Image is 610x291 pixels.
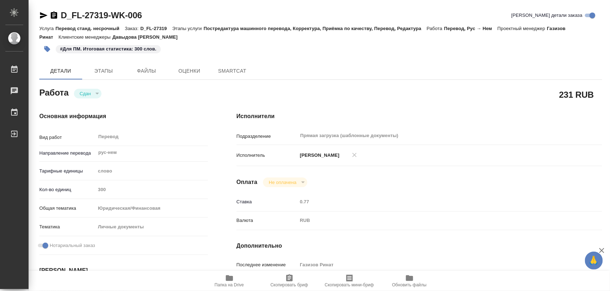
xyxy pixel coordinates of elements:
[95,184,208,195] input: Пустое поле
[297,214,571,227] div: RUB
[129,67,164,76] span: Файлы
[39,266,208,275] h4: [PERSON_NAME]
[559,88,594,101] h2: 231 RUB
[263,178,307,187] div: Сдан
[140,26,172,31] p: D_FL-27319
[267,179,298,185] button: Не оплачена
[95,165,208,177] div: слово
[39,26,55,31] p: Услуга
[39,112,208,121] h4: Основная информация
[86,67,121,76] span: Этапы
[61,10,142,20] a: D_FL-27319-WK-006
[297,260,571,270] input: Пустое поле
[427,26,444,31] p: Работа
[237,242,602,250] h4: Дополнительно
[204,26,427,31] p: Постредактура машинного перевода, Корректура, Приёмка по качеству, Перевод, Редактура
[237,178,258,186] h4: Оплата
[237,217,298,224] p: Валюта
[39,86,69,98] h2: Работа
[113,34,183,40] p: Давыдова [PERSON_NAME]
[271,282,308,287] span: Скопировать бриф
[125,26,140,31] p: Заказ:
[39,223,95,231] p: Тематика
[39,134,95,141] p: Вид работ
[95,202,208,214] div: Юридическая/Финансовая
[585,252,603,270] button: 🙏
[44,67,78,76] span: Детали
[215,282,244,287] span: Папка на Drive
[55,45,162,52] span: Для ПМ. Итоговая статистика: 300 слов.
[297,152,339,159] p: [PERSON_NAME]
[172,26,204,31] p: Этапы услуги
[74,89,101,98] div: Сдан
[39,41,55,57] button: Добавить тэг
[237,112,602,121] h4: Исполнители
[511,12,582,19] span: [PERSON_NAME] детали заказа
[237,133,298,140] p: Подразделение
[297,197,571,207] input: Пустое поле
[60,45,157,53] p: #Для ПМ. Итоговая статистика: 300 слов.
[95,221,208,233] div: Личные документы
[237,152,298,159] p: Исполнитель
[39,150,95,157] p: Направление перевода
[392,282,427,287] span: Обновить файлы
[59,34,113,40] p: Клиентские менеджеры
[50,242,95,249] span: Нотариальный заказ
[237,261,298,268] p: Последнее изменение
[78,91,93,97] button: Сдан
[588,253,600,268] span: 🙏
[215,67,249,76] span: SmartCat
[39,205,95,212] p: Общая тематика
[39,186,95,193] p: Кол-во единиц
[39,168,95,175] p: Тарифные единицы
[444,26,497,31] p: Перевод, Рус → Нем
[50,11,58,20] button: Скопировать ссылку
[380,271,440,291] button: Обновить файлы
[325,282,374,287] span: Скопировать мини-бриф
[172,67,207,76] span: Оценки
[237,198,298,205] p: Ставка
[259,271,319,291] button: Скопировать бриф
[497,26,547,31] p: Проектный менеджер
[39,11,48,20] button: Скопировать ссылку для ЯМессенджера
[55,26,125,31] p: Перевод станд. несрочный
[319,271,380,291] button: Скопировать мини-бриф
[199,271,259,291] button: Папка на Drive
